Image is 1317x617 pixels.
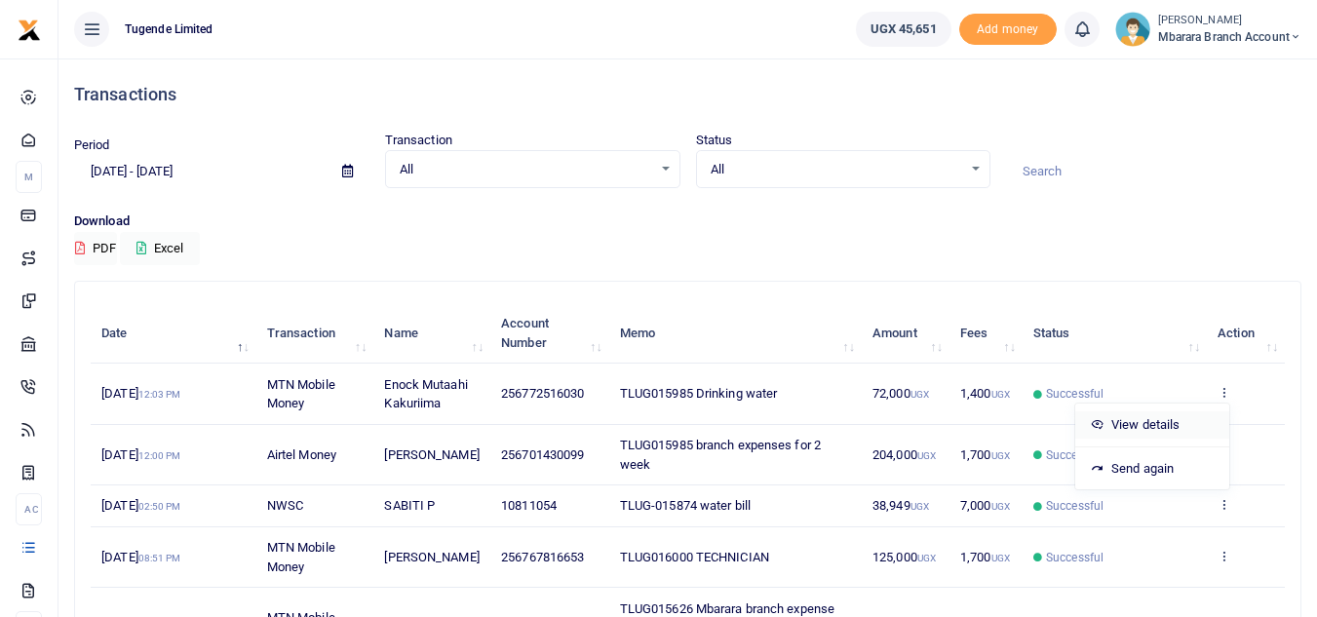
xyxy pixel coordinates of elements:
span: TLUG015985 Drinking water [620,386,778,401]
li: Toup your wallet [959,14,1057,46]
span: 256701430099 [501,447,584,462]
span: SABITI P [384,498,435,513]
a: UGX 45,651 [856,12,951,47]
small: 12:00 PM [138,450,181,461]
small: UGX [991,553,1010,563]
img: logo-small [18,19,41,42]
small: 02:50 PM [138,501,181,512]
small: UGX [991,389,1010,400]
span: Successful [1046,385,1104,403]
small: UGX [910,501,929,512]
small: UGX [991,501,1010,512]
span: [DATE] [101,386,180,401]
span: TLUG-015874 water bill [620,498,751,513]
span: Tugende Limited [117,20,221,38]
span: MTN Mobile Money [267,540,335,574]
small: UGX [917,450,936,461]
small: [PERSON_NAME] [1158,13,1301,29]
small: UGX [910,389,929,400]
p: Download [74,212,1301,232]
span: 256767816653 [501,550,584,564]
span: Mbarara Branch account [1158,28,1301,46]
th: Transaction: activate to sort column ascending [256,303,374,364]
span: 72,000 [872,386,929,401]
th: Name: activate to sort column ascending [373,303,490,364]
label: Period [74,135,110,155]
span: [PERSON_NAME] [384,550,479,564]
span: Add money [959,14,1057,46]
span: [DATE] [101,447,180,462]
span: [DATE] [101,498,180,513]
span: [DATE] [101,550,180,564]
a: Send again [1075,455,1229,482]
li: Wallet ballance [848,12,959,47]
h4: Transactions [74,84,1301,105]
small: UGX [917,553,936,563]
span: All [400,160,652,179]
a: logo-small logo-large logo-large [18,21,41,36]
span: TLUG015985 branch expenses for 2 week [620,438,821,472]
span: 125,000 [872,550,936,564]
span: NWSC [267,498,303,513]
a: profile-user [PERSON_NAME] Mbarara Branch account [1115,12,1301,47]
th: Account Number: activate to sort column ascending [490,303,609,364]
li: Ac [16,493,42,525]
span: Airtel Money [267,447,336,462]
small: UGX [991,450,1010,461]
span: 10811054 [501,498,557,513]
span: 1,700 [960,550,1010,564]
input: select period [74,155,327,188]
span: Successful [1046,446,1104,464]
label: Status [696,131,733,150]
th: Amount: activate to sort column ascending [862,303,949,364]
span: 38,949 [872,498,929,513]
span: 7,000 [960,498,1010,513]
label: Transaction [385,131,452,150]
span: 256772516030 [501,386,584,401]
span: 1,400 [960,386,1010,401]
span: TLUG016000 TECHNICIAN [620,550,769,564]
th: Status: activate to sort column ascending [1023,303,1207,364]
span: 204,000 [872,447,936,462]
span: Successful [1046,497,1104,515]
input: Search [1006,155,1301,188]
small: 12:03 PM [138,389,181,400]
span: 1,700 [960,447,1010,462]
button: Excel [120,232,200,265]
span: Enock Mutaahi Kakuriima [384,377,467,411]
span: MTN Mobile Money [267,377,335,411]
th: Action: activate to sort column ascending [1207,303,1285,364]
a: Add money [959,20,1057,35]
span: All [711,160,963,179]
th: Date: activate to sort column descending [91,303,256,364]
img: profile-user [1115,12,1150,47]
span: [PERSON_NAME] [384,447,479,462]
span: Successful [1046,549,1104,566]
span: UGX 45,651 [871,19,937,39]
th: Fees: activate to sort column ascending [949,303,1023,364]
button: PDF [74,232,117,265]
li: M [16,161,42,193]
th: Memo: activate to sort column ascending [609,303,862,364]
small: 08:51 PM [138,553,181,563]
a: View details [1075,411,1229,439]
